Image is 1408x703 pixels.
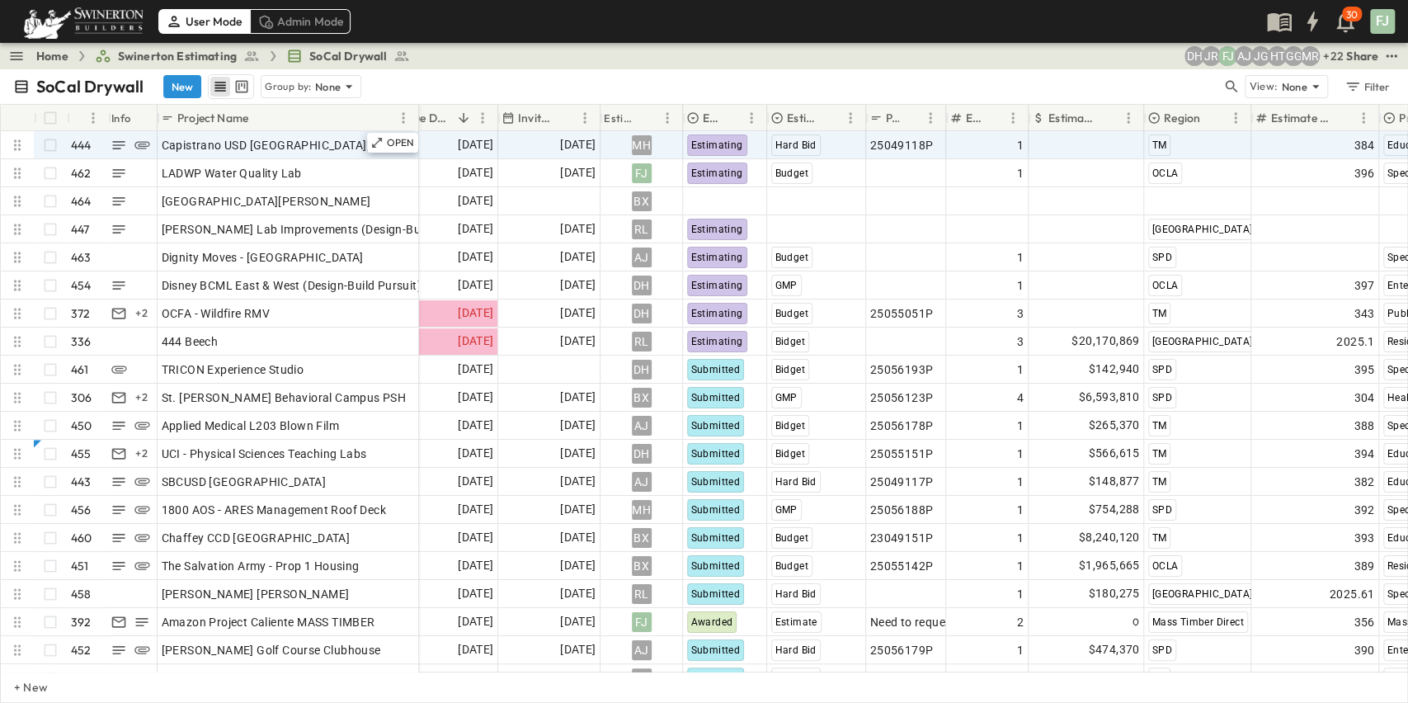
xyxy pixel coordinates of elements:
[1017,165,1024,182] span: 1
[691,364,741,375] span: Submitted
[1354,530,1374,546] span: 393
[632,332,652,351] div: RL
[632,360,652,380] div: DH
[1152,167,1179,179] span: OCLA
[36,75,144,98] p: SoCal Drywall
[822,109,841,127] button: Sort
[1048,110,1097,126] p: Estimate Amount
[1017,530,1024,546] span: 1
[1152,504,1172,516] span: SPD
[775,139,817,151] span: Hard Bid
[632,500,652,520] div: MH
[162,333,219,350] span: 444 Beech
[691,280,743,291] span: Estimating
[162,614,375,630] span: Amazon Project Caliente MASS TIMBER
[1088,416,1139,435] span: $265,370
[1226,108,1246,128] button: Menu
[870,361,934,378] span: 25056193P
[458,472,493,491] span: [DATE]
[632,388,652,408] div: BX
[458,556,493,575] span: [DATE]
[1250,46,1270,66] div: Jorge Garcia (jorgarcia@swinerton.com)
[1017,474,1024,490] span: 1
[1267,46,1287,66] div: Haaris Tahmas (haaris.tahmas@swinerton.com)
[162,277,421,294] span: Disney BCML East & West (Design-Build Pursuit)
[560,640,596,659] span: [DATE]
[518,110,553,126] p: Invite Date
[775,532,808,544] span: Budget
[560,444,596,463] span: [DATE]
[162,558,360,574] span: The Salvation Army - Prop 1 Housing
[1370,9,1395,34] div: FJ
[162,474,327,490] span: SBCUSD [GEOGRAPHIC_DATA]
[458,444,493,463] span: [DATE]
[458,191,493,210] span: [DATE]
[73,109,92,127] button: Sort
[1335,109,1354,127] button: Sort
[458,388,493,407] span: [DATE]
[1100,109,1118,127] button: Sort
[1079,556,1140,575] span: $1,965,665
[132,444,152,464] div: + 2
[560,219,596,238] span: [DATE]
[775,476,817,488] span: Hard Bid
[604,95,636,141] div: Estimator
[1323,48,1340,64] p: + 22
[703,110,720,126] p: Estimate Status
[1330,586,1375,602] span: 2025.61
[742,108,761,128] button: Menu
[36,48,420,64] nav: breadcrumbs
[177,110,248,126] p: Project Name
[657,108,677,128] button: Menu
[1017,558,1024,574] span: 1
[71,530,92,546] p: 460
[71,305,91,322] p: 372
[1017,249,1024,266] span: 1
[458,360,493,379] span: [DATE]
[162,249,364,266] span: Dignity Moves - [GEOGRAPHIC_DATA]
[870,670,934,686] span: 25049116P
[775,616,817,628] span: Estimate
[210,77,230,97] button: row view
[1354,670,1374,686] span: 381
[560,163,596,182] span: [DATE]
[71,389,92,406] p: 306
[1354,614,1374,630] span: 356
[775,280,798,291] span: GMP
[458,528,493,547] span: [DATE]
[286,48,410,64] a: SoCal Drywall
[454,109,473,127] button: Sort
[315,78,341,95] p: None
[600,105,683,131] div: Estimator
[1164,110,1200,126] p: Region
[71,165,92,182] p: 462
[71,249,92,266] p: 463
[108,105,158,131] div: Info
[775,167,808,179] span: Budget
[632,416,652,436] div: AJ
[458,612,493,631] span: [DATE]
[1017,446,1024,462] span: 1
[691,308,743,319] span: Estimating
[71,446,92,462] p: 455
[1017,586,1024,602] span: 1
[1017,361,1024,378] span: 1
[1152,532,1167,544] span: TM
[632,444,652,464] div: DH
[1017,670,1024,686] span: 1
[560,304,596,323] span: [DATE]
[632,668,652,688] div: AJ
[775,420,805,432] span: Bidget
[870,614,956,630] span: Need to request
[1300,46,1320,66] div: Meghana Raj (meghana.raj@swinerton.com)
[870,642,934,658] span: 25056179P
[1152,616,1244,628] span: Mass Timber Direct
[309,48,387,64] span: SoCal Drywall
[691,167,743,179] span: Estimating
[1152,644,1172,656] span: SPD
[691,588,741,600] span: Submitted
[458,668,493,687] span: [DATE]
[1017,614,1024,630] span: 2
[870,530,934,546] span: 23049151P
[71,193,92,210] p: 464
